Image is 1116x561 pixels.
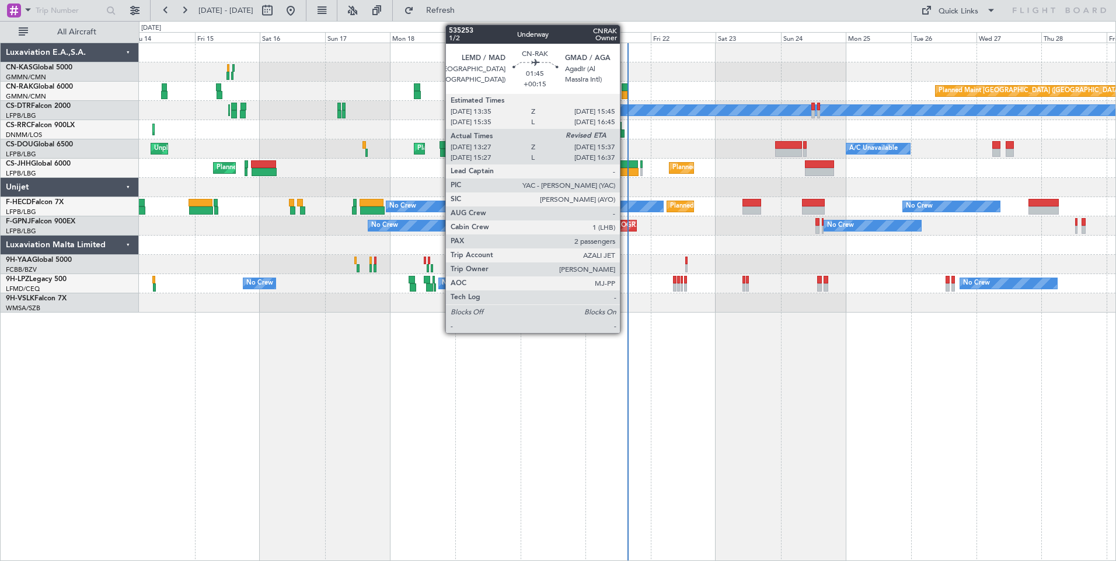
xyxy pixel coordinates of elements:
div: No Crew [453,101,480,119]
a: GMMN/CMN [6,92,46,101]
a: 9H-YAAGlobal 5000 [6,257,72,264]
div: No Crew [371,217,398,234]
div: A/C Unavailable [849,140,898,157]
a: LFPB/LBG [6,150,36,159]
span: 9H-YAA [6,257,32,264]
div: Mon 18 [390,32,455,43]
div: AOG Maint Hyères ([GEOGRAPHIC_DATA]-[GEOGRAPHIC_DATA]) [550,217,748,234]
a: DNMM/LOS [6,131,42,139]
div: Planned Maint [GEOGRAPHIC_DATA] ([GEOGRAPHIC_DATA]) [537,121,721,138]
a: LFPB/LBG [6,208,36,216]
a: CS-JHHGlobal 6000 [6,160,71,167]
div: Thu 28 [1041,32,1107,43]
input: Trip Number [36,2,103,19]
a: FCBB/BZV [6,265,37,274]
div: Thu 14 [130,32,195,43]
div: No Crew [906,198,933,215]
div: [DATE] [141,23,161,33]
span: [DATE] - [DATE] [198,5,253,16]
div: Tue 26 [911,32,976,43]
span: F-HECD [6,199,32,206]
div: Unplanned Maint [GEOGRAPHIC_DATA] ([GEOGRAPHIC_DATA]) [154,140,346,157]
div: Wed 20 [521,32,586,43]
span: CN-KAS [6,64,33,71]
div: Sat 16 [260,32,325,43]
div: No Crew [442,275,469,292]
div: Sun 24 [781,32,846,43]
a: 9H-VSLKFalcon 7X [6,295,67,302]
div: Mon 25 [846,32,911,43]
a: 9H-LPZLegacy 500 [6,276,67,283]
div: Planned Maint [GEOGRAPHIC_DATA] ([GEOGRAPHIC_DATA]) [672,159,856,177]
a: LFPB/LBG [6,169,36,178]
div: No Crew [389,198,416,215]
div: Planned Maint [GEOGRAPHIC_DATA] ([GEOGRAPHIC_DATA]) [670,198,854,215]
span: CN-RAK [6,83,33,90]
a: LFMD/CEQ [6,285,40,293]
span: CS-DOU [6,141,33,148]
span: F-GPNJ [6,218,31,225]
div: Planned Maint [GEOGRAPHIC_DATA] ([GEOGRAPHIC_DATA]) [217,159,400,177]
button: Refresh [399,1,469,20]
div: Sun 17 [325,32,390,43]
a: CS-DTRFalcon 2000 [6,103,71,110]
button: Quick Links [915,1,1002,20]
a: CS-RRCFalcon 900LX [6,122,75,129]
span: Refresh [416,6,465,15]
div: Sat 23 [716,32,781,43]
div: No Crew [827,217,854,234]
span: CS-JHH [6,160,31,167]
span: 9H-VSLK [6,295,34,302]
a: LFPB/LBG [6,227,36,236]
div: Fri 22 [651,32,716,43]
div: Wed 27 [976,32,1042,43]
span: CS-DTR [6,103,31,110]
div: Fri 15 [195,32,260,43]
button: All Aircraft [13,23,127,41]
div: No Crew [570,198,597,215]
div: No Crew [963,275,990,292]
div: Thu 21 [585,32,651,43]
span: CS-RRC [6,122,31,129]
div: Tue 19 [455,32,521,43]
span: 9H-LPZ [6,276,29,283]
div: Quick Links [939,6,978,17]
a: LFPB/LBG [6,111,36,120]
a: CN-KASGlobal 5000 [6,64,72,71]
div: No Crew [246,275,273,292]
a: F-GPNJFalcon 900EX [6,218,75,225]
div: Planned Maint [GEOGRAPHIC_DATA] ([GEOGRAPHIC_DATA]) [417,140,601,157]
div: Planned Maint Sofia [491,101,550,119]
a: F-HECDFalcon 7X [6,199,64,206]
a: GMMN/CMN [6,73,46,82]
a: WMSA/SZB [6,304,40,313]
span: All Aircraft [30,28,123,36]
a: CS-DOUGlobal 6500 [6,141,73,148]
a: CN-RAKGlobal 6000 [6,83,73,90]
